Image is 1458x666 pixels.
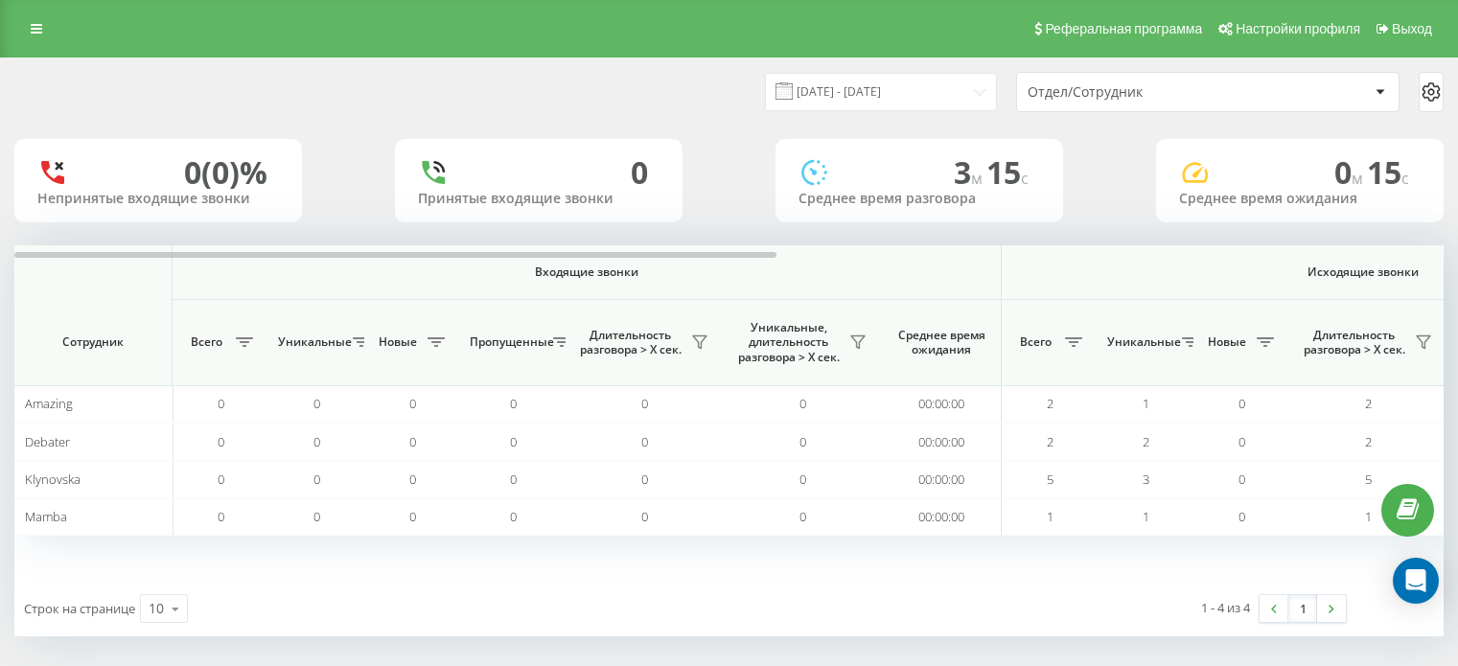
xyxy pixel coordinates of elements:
span: 2 [1047,395,1053,412]
span: 0 [409,395,416,412]
div: Непринятые входящие звонки [37,191,279,207]
span: Уникальные [278,334,347,350]
span: 15 [986,151,1029,193]
a: 1 [1288,595,1317,622]
span: 3 [954,151,986,193]
div: 10 [149,599,164,618]
span: 0 [799,508,806,525]
span: 2 [1365,433,1372,450]
span: Выход [1392,21,1432,36]
span: Mamba [25,508,67,525]
span: 0 [409,433,416,450]
span: 0 [313,395,320,412]
span: 0 [1238,471,1245,488]
span: Новые [374,334,422,350]
span: м [1352,168,1367,189]
span: 5 [1365,471,1372,488]
span: Настройки профиля [1236,21,1360,36]
span: Пропущенные [470,334,547,350]
span: 0 [409,508,416,525]
span: 0 [799,395,806,412]
span: 0 [1334,151,1367,193]
div: Open Intercom Messenger [1393,558,1439,604]
div: Отдел/Сотрудник [1028,84,1257,101]
span: Строк на странице [24,600,135,617]
span: 0 [218,508,224,525]
td: 00:00:00 [882,385,1002,423]
span: 15 [1367,151,1409,193]
span: Уникальные, длительность разговора > Х сек. [733,320,844,365]
span: Всего [1011,334,1059,350]
span: 2 [1047,433,1053,450]
span: Klynovska [25,471,81,488]
span: 0 [510,508,517,525]
div: Среднее время разговора [798,191,1040,207]
span: Debater [25,433,70,450]
span: 1 [1365,508,1372,525]
span: 0 [510,471,517,488]
span: Уникальные [1107,334,1176,350]
div: 0 [631,154,648,191]
span: Входящие звонки [222,264,951,280]
span: 0 [409,471,416,488]
span: 0 [641,471,648,488]
div: Принятые входящие звонки [418,191,660,207]
span: 0 [1238,433,1245,450]
span: Длительность разговора > Х сек. [575,328,685,357]
span: Сотрудник [31,334,155,350]
span: 0 [1238,395,1245,412]
td: 00:00:00 [882,423,1002,460]
span: 0 [799,471,806,488]
span: 0 [313,433,320,450]
span: Amazing [25,395,73,412]
span: 0 [218,433,224,450]
td: 00:00:00 [882,461,1002,498]
span: Новые [1203,334,1251,350]
span: Среднее время ожидания [896,328,986,357]
span: 2 [1365,395,1372,412]
span: 0 [641,395,648,412]
span: Реферальная программа [1045,21,1202,36]
span: 2 [1143,433,1149,450]
span: 0 [218,471,224,488]
span: 0 [641,433,648,450]
span: 0 [1238,508,1245,525]
span: Всего [182,334,230,350]
span: c [1401,168,1409,189]
span: 3 [1143,471,1149,488]
div: 1 - 4 из 4 [1201,598,1250,617]
span: 0 [641,508,648,525]
div: Среднее время ожидания [1179,191,1421,207]
span: 0 [313,508,320,525]
td: 00:00:00 [882,498,1002,536]
span: 1 [1047,508,1053,525]
span: 0 [218,395,224,412]
span: Длительность разговора > Х сек. [1299,328,1409,357]
span: 0 [510,395,517,412]
span: 5 [1047,471,1053,488]
span: 0 [313,471,320,488]
span: 0 [799,433,806,450]
span: 1 [1143,508,1149,525]
span: м [971,168,986,189]
div: 0 (0)% [184,154,267,191]
span: 1 [1143,395,1149,412]
span: c [1021,168,1029,189]
span: 0 [510,433,517,450]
